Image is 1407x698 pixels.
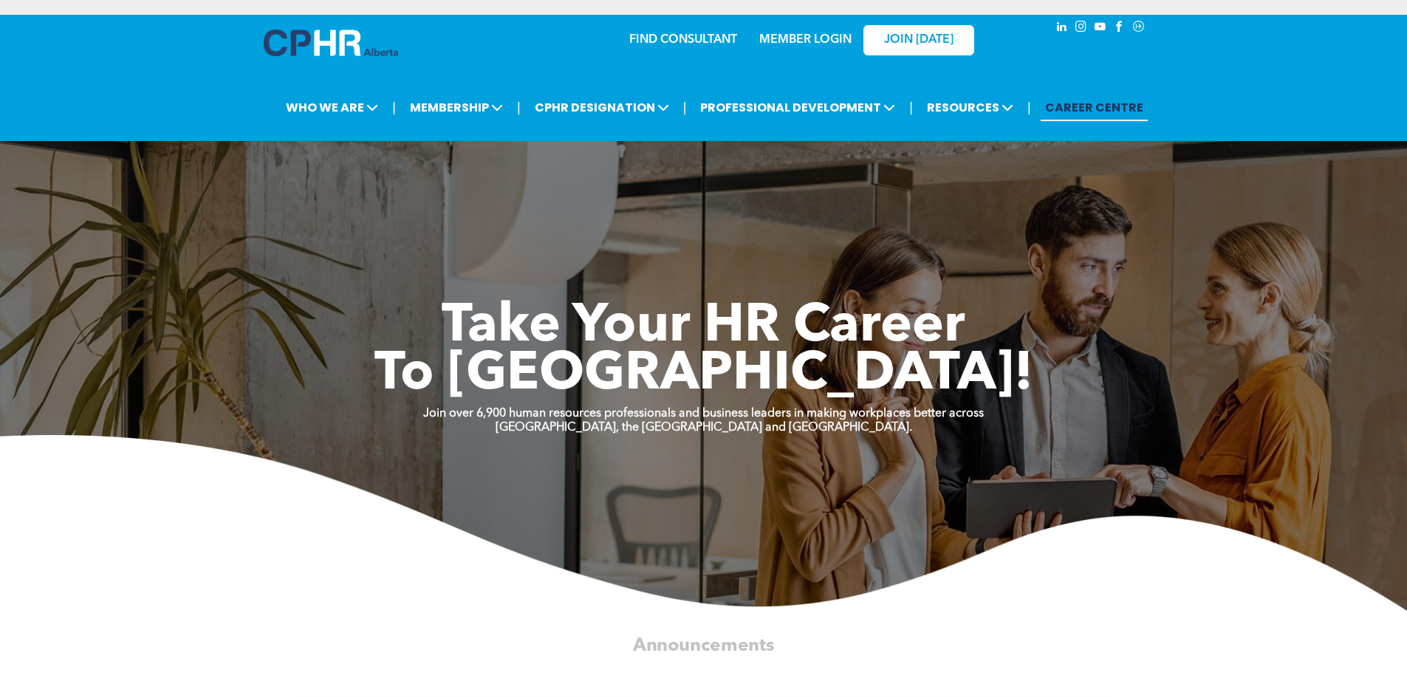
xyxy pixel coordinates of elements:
img: A blue and white logo for cp alberta [264,30,398,56]
a: JOIN [DATE] [863,25,974,55]
strong: [GEOGRAPHIC_DATA], the [GEOGRAPHIC_DATA] and [GEOGRAPHIC_DATA]. [496,422,912,434]
a: facebook [1112,18,1128,38]
a: FIND CONSULTANT [629,34,737,46]
strong: Join over 6,900 human resources professionals and business leaders in making workplaces better ac... [423,408,984,420]
span: JOIN [DATE] [884,33,954,47]
a: instagram [1073,18,1089,38]
li: | [517,92,521,123]
a: linkedin [1054,18,1070,38]
li: | [1027,92,1031,123]
li: | [392,92,396,123]
span: Take Your HR Career [442,301,965,354]
span: To [GEOGRAPHIC_DATA]! [374,349,1033,402]
span: RESOURCES [922,94,1018,121]
span: Announcements [633,637,775,654]
span: PROFESSIONAL DEVELOPMENT [696,94,900,121]
a: Social network [1131,18,1147,38]
a: CAREER CENTRE [1041,94,1148,121]
a: MEMBER LOGIN [759,34,852,46]
span: CPHR DESIGNATION [530,94,674,121]
li: | [909,92,913,123]
a: youtube [1092,18,1109,38]
span: MEMBERSHIP [405,94,507,121]
li: | [683,92,687,123]
span: WHO WE ARE [281,94,383,121]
